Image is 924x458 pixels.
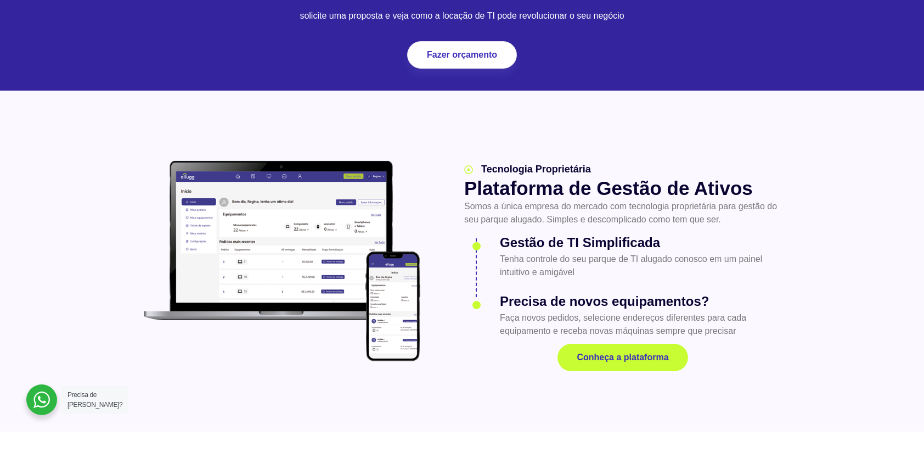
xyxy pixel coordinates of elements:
[138,9,786,23] p: solicite uma proposta e veja como a locação de TI pode revolucionar o seu negócio
[464,200,781,226] p: Somos a única empresa do mercado com tecnologia proprietária para gestão do seu parque alugado. S...
[726,317,924,458] div: Widget de chat
[500,311,781,338] p: Faça novos pedidos, selecione endereços diferentes para cada equipamento e receba novas máquinas ...
[500,233,781,253] h3: Gestão de TI Simplificada
[427,51,497,59] span: Fazer orçamento
[67,391,122,409] span: Precisa de [PERSON_NAME]?
[478,162,591,177] span: Tecnologia Proprietária
[407,41,517,69] a: Fazer orçamento
[557,344,688,371] a: Conheça a plataforma
[500,292,781,311] h3: Precisa de novos equipamentos?
[500,253,781,279] p: Tenha controle do seu parque de TI alugado conosco em um painel intuitivo e amigável
[726,317,924,458] iframe: Chat Widget
[577,353,668,362] span: Conheça a plataforma
[464,177,781,200] h2: Plataforma de Gestão de Ativos
[138,156,426,367] img: plataforma allugg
